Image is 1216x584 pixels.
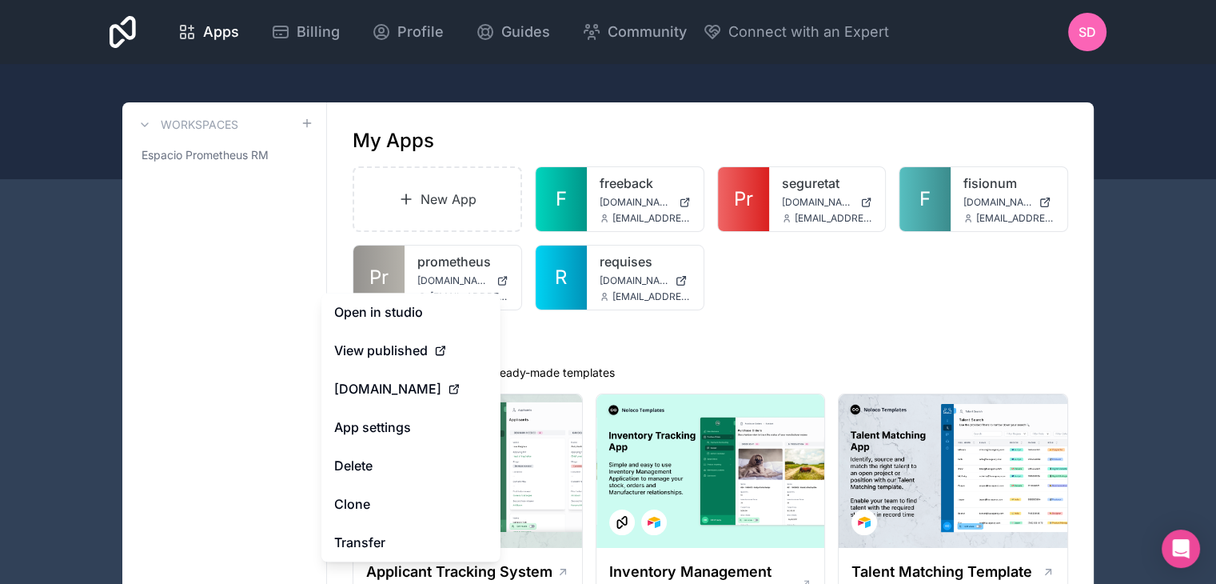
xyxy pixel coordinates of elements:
span: F [556,186,567,212]
span: Pr [369,265,389,290]
span: [EMAIL_ADDRESS][DOMAIN_NAME] [430,290,508,303]
a: requises [600,252,691,271]
a: Open in studio [321,293,500,331]
a: Clone [321,485,500,523]
span: [DOMAIN_NAME] [963,196,1032,209]
a: Workspaces [135,115,238,134]
span: [EMAIL_ADDRESS][DOMAIN_NAME] [795,212,873,225]
span: SD [1078,22,1096,42]
h1: Talent Matching Template [851,561,1032,583]
span: [DOMAIN_NAME] [417,274,490,287]
span: Guides [501,21,550,43]
a: F [536,167,587,231]
a: [DOMAIN_NAME] [963,196,1055,209]
a: Espacio Prometheus RM [135,141,313,170]
span: [DOMAIN_NAME] [334,379,441,398]
span: View published [334,341,428,360]
a: New App [353,166,522,232]
h1: Applicant Tracking System [366,561,552,583]
span: [EMAIL_ADDRESS][DOMAIN_NAME] [976,212,1055,225]
span: Profile [397,21,444,43]
a: Community [569,14,700,50]
a: F [899,167,951,231]
span: Espacio Prometheus RM [142,147,269,163]
a: freeback [600,174,691,193]
a: [DOMAIN_NAME] [417,274,508,287]
span: [EMAIL_ADDRESS][DOMAIN_NAME] [612,290,691,303]
span: Connect with an Expert [728,21,889,43]
a: Guides [463,14,563,50]
a: [DOMAIN_NAME] [600,274,691,287]
a: Transfer [321,523,500,562]
a: [DOMAIN_NAME] [782,196,873,209]
a: [DOMAIN_NAME] [321,370,500,408]
a: Apps [165,14,252,50]
div: Open Intercom Messenger [1162,530,1200,568]
h1: Templates [353,336,1068,362]
span: R [555,265,567,290]
a: View published [321,331,500,370]
a: Pr [718,167,769,231]
a: Pr [353,246,405,310]
a: prometheus [417,252,508,271]
img: Airtable Logo [858,516,871,529]
a: App settings [321,408,500,446]
img: Airtable Logo [648,516,660,529]
span: [DOMAIN_NAME] [782,196,855,209]
a: Profile [359,14,456,50]
span: [EMAIL_ADDRESS][DOMAIN_NAME] [612,212,691,225]
h3: Workspaces [161,117,238,133]
a: Billing [258,14,353,50]
span: F [919,186,931,212]
span: Apps [203,21,239,43]
button: Delete [321,446,500,485]
span: [DOMAIN_NAME] [600,196,672,209]
span: [DOMAIN_NAME] [600,274,668,287]
a: [DOMAIN_NAME] [600,196,691,209]
a: fisionum [963,174,1055,193]
a: R [536,246,587,310]
a: seguretat [782,174,873,193]
p: Get started with one of our ready-made templates [353,365,1068,381]
span: Community [608,21,687,43]
span: Pr [734,186,753,212]
span: Billing [297,21,340,43]
h1: My Apps [353,128,434,154]
button: Connect with an Expert [703,21,889,43]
